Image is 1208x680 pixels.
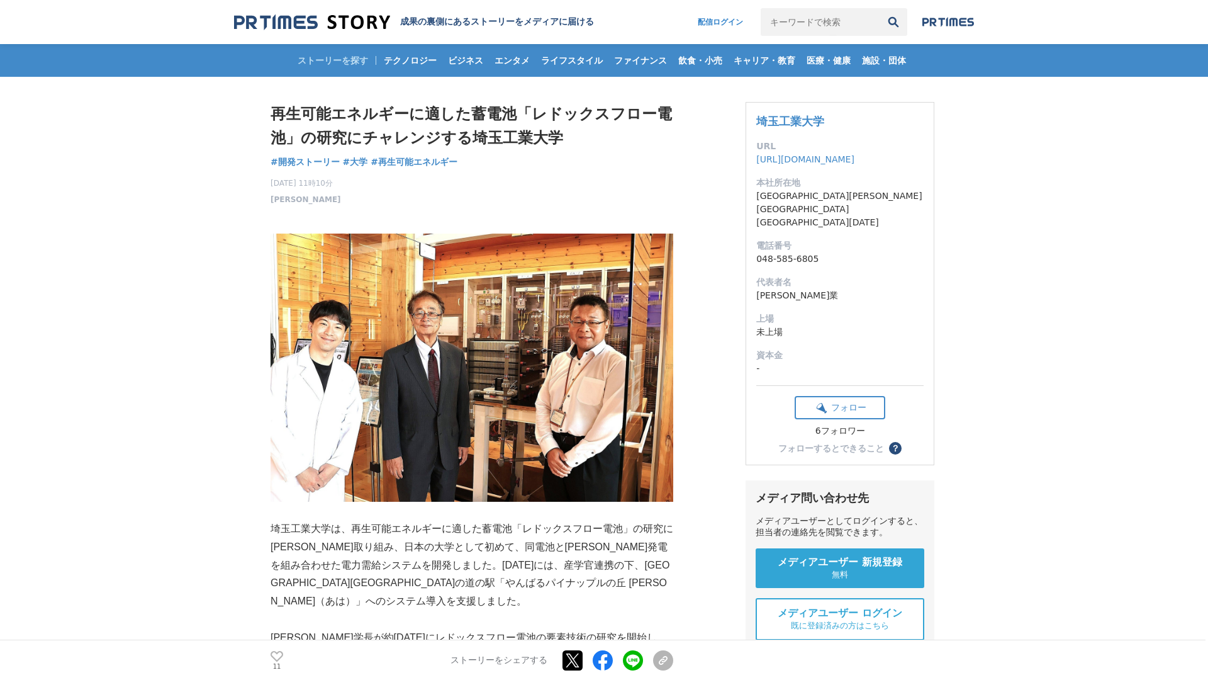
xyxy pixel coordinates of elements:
[802,55,856,66] span: 医療・健康
[857,44,911,77] a: 施設・団体
[673,55,727,66] span: 飲食・小売
[343,156,368,167] span: #大学
[271,194,341,205] a: [PERSON_NAME]
[756,326,924,339] dd: 未上場
[778,444,884,453] div: フォローするとできること
[729,55,800,66] span: キャリア・教育
[756,516,924,538] div: メディアユーザーとしてログインすると、担当者の連絡先を閲覧できます。
[271,520,673,611] p: 埼玉工業大学は、再生可能エネルギーに適した蓄電池「レドックスフロー電池」の研究に[PERSON_NAME]取り組み、日本の大学として初めて、同電池と[PERSON_NAME]発電を組み合わせた電...
[234,14,594,31] a: 成果の裏側にあるストーリーをメディアに届ける 成果の裏側にあるストーリーをメディアに届ける
[756,490,924,506] div: メディア問い合わせ先
[756,176,924,190] dt: 本社所在地
[756,252,924,266] dd: 048-585-6805
[443,44,488,77] a: ビジネス
[609,55,672,66] span: ファイナンス
[443,55,488,66] span: ビジネス
[271,234,673,502] img: thumbnail_eb55e250-739d-11f0-81c7-fd1cffee32e1.JPG
[756,289,924,302] dd: [PERSON_NAME]業
[271,663,283,669] p: 11
[379,55,442,66] span: テクノロジー
[756,349,924,362] dt: 資本金
[756,140,924,153] dt: URL
[756,362,924,375] dd: -
[761,8,880,36] input: キーワードで検索
[673,44,727,77] a: 飲食・小売
[609,44,672,77] a: ファイナンス
[756,190,924,229] dd: [GEOGRAPHIC_DATA][PERSON_NAME][GEOGRAPHIC_DATA][GEOGRAPHIC_DATA][DATE]
[756,598,924,640] a: メディアユーザー ログイン 既に登録済みの方はこちら
[489,44,535,77] a: エンタメ
[778,607,902,620] span: メディアユーザー ログイン
[778,556,902,569] span: メディアユーザー 新規登録
[271,156,340,167] span: #開発ストーリー
[685,8,756,36] a: 配信ログイン
[536,44,608,77] a: ライフスタイル
[880,8,907,36] button: 検索
[271,102,673,150] h1: 再生可能エネルギーに適した蓄電池「レドックスフロー電池」の研究にチャレンジする埼玉工業大学
[729,44,800,77] a: キャリア・教育
[400,16,594,28] h2: 成果の裏側にあるストーリーをメディアに届ける
[379,44,442,77] a: テクノロジー
[756,239,924,252] dt: 電話番号
[922,17,974,27] img: prtimes
[795,396,885,419] button: フォロー
[371,156,457,169] a: #再生可能エネルギー
[450,655,547,666] p: ストーリーをシェアする
[536,55,608,66] span: ライフスタイル
[756,276,924,289] dt: 代表者名
[832,569,848,581] span: 無料
[756,548,924,588] a: メディアユーザー 新規登録 無料
[795,426,885,437] div: 6フォロワー
[889,442,902,455] button: ？
[271,178,341,189] span: [DATE] 11時10分
[756,154,854,164] a: [URL][DOMAIN_NAME]
[489,55,535,66] span: エンタメ
[791,620,889,632] span: 既に登録済みの方はこちら
[891,444,900,453] span: ？
[234,14,390,31] img: 成果の裏側にあるストーリーをメディアに届ける
[271,156,340,169] a: #開発ストーリー
[802,44,856,77] a: 医療・健康
[371,156,457,167] span: #再生可能エネルギー
[756,115,824,128] a: 埼玉工業大学
[756,312,924,326] dt: 上場
[857,55,911,66] span: 施設・団体
[343,156,368,169] a: #大学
